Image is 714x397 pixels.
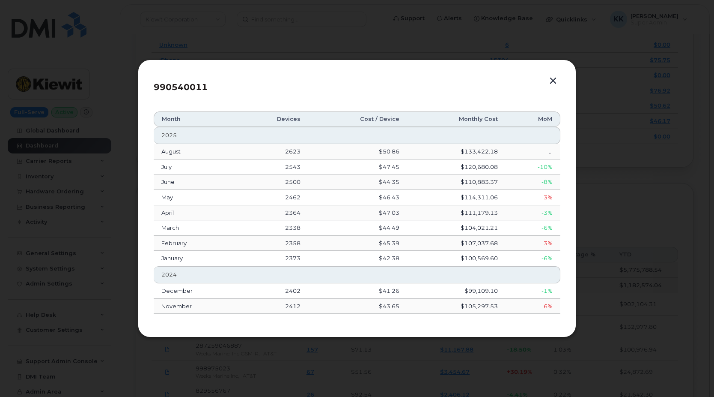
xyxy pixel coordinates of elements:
td: February [154,236,238,251]
td: $107,037.68 [407,236,505,251]
th: 2024 [154,266,560,283]
div: 3% [513,239,553,247]
td: 2412 [238,299,308,314]
td: $100,569.60 [407,251,505,266]
td: $45.39 [308,236,407,251]
div: -1% [513,287,553,295]
td: $99,109.10 [407,283,505,299]
div: -6% [513,254,553,262]
td: $41.26 [308,283,407,299]
td: November [154,299,238,314]
td: $42.38 [308,251,407,266]
td: $43.65 [308,299,407,314]
td: January [154,251,238,266]
iframe: Messenger Launcher [677,360,708,391]
td: 2358 [238,236,308,251]
td: 2402 [238,283,308,299]
div: 6% [513,302,553,310]
td: December [154,283,238,299]
td: $105,297.53 [407,299,505,314]
td: 2373 [238,251,308,266]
